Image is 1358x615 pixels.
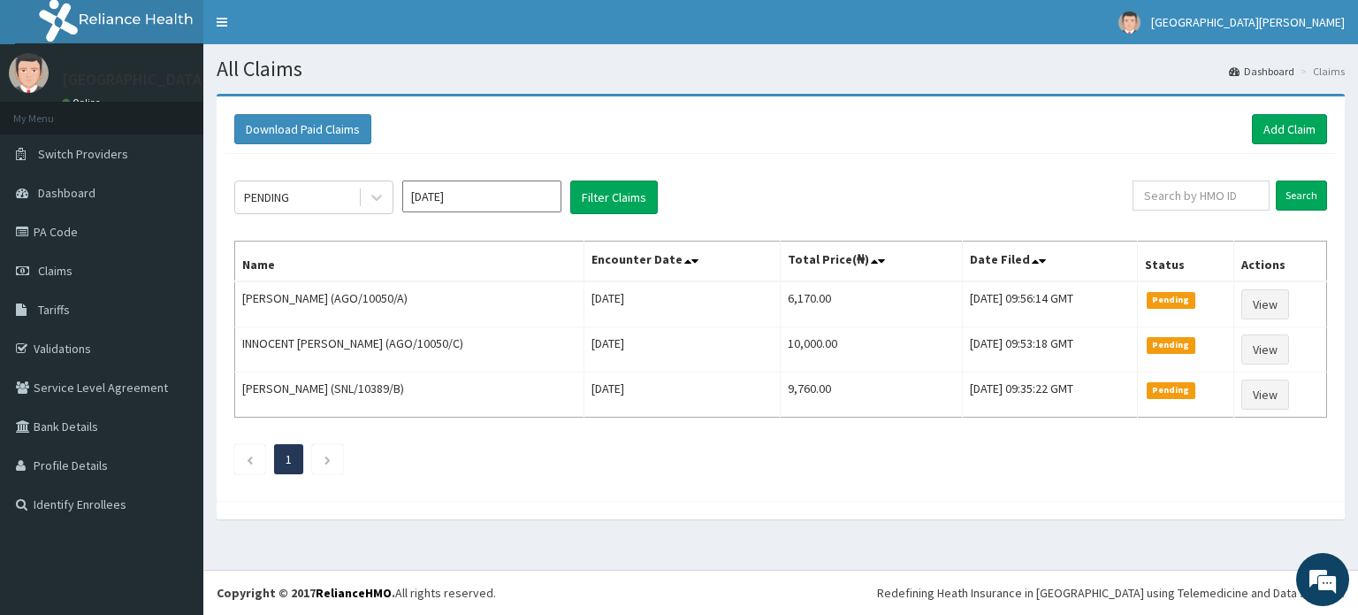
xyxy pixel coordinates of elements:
[217,58,1345,81] h1: All Claims
[62,96,104,109] a: Online
[203,570,1358,615] footer: All rights reserved.
[235,373,584,418] td: [PERSON_NAME] (SNL/10389/B)
[38,263,72,279] span: Claims
[584,327,781,373] td: [DATE]
[1151,14,1345,30] span: [GEOGRAPHIC_DATA][PERSON_NAME]
[1147,382,1195,398] span: Pending
[962,242,1137,282] th: Date Filed
[781,327,963,373] td: 10,000.00
[324,451,332,467] a: Next page
[402,181,561,212] input: Select Month and Year
[1133,181,1270,211] input: Search by HMO ID
[235,242,584,282] th: Name
[584,242,781,282] th: Encounter Date
[286,451,292,467] a: Page 1 is your current page
[38,185,95,201] span: Dashboard
[962,281,1137,327] td: [DATE] 09:56:14 GMT
[62,72,324,88] p: [GEOGRAPHIC_DATA][PERSON_NAME]
[781,373,963,418] td: 9,760.00
[246,451,254,467] a: Previous page
[877,584,1345,602] div: Redefining Heath Insurance in [GEOGRAPHIC_DATA] using Telemedicine and Data Science!
[316,585,392,601] a: RelianceHMO
[781,242,963,282] th: Total Price(₦)
[234,114,371,144] button: Download Paid Claims
[38,302,70,318] span: Tariffs
[1241,289,1289,319] a: View
[1147,337,1195,353] span: Pending
[9,53,49,93] img: User Image
[1138,242,1234,282] th: Status
[38,146,128,162] span: Switch Providers
[962,327,1137,373] td: [DATE] 09:53:18 GMT
[235,327,584,373] td: INNOCENT [PERSON_NAME] (AGO/10050/C)
[1241,334,1289,365] a: View
[1229,64,1294,79] a: Dashboard
[1233,242,1326,282] th: Actions
[584,281,781,327] td: [DATE]
[244,188,289,206] div: PENDING
[235,281,584,327] td: [PERSON_NAME] (AGO/10050/A)
[781,281,963,327] td: 6,170.00
[1118,12,1141,34] img: User Image
[1147,292,1195,308] span: Pending
[1276,181,1327,211] input: Search
[1241,380,1289,410] a: View
[570,181,658,214] button: Filter Claims
[584,373,781,418] td: [DATE]
[1252,114,1327,144] a: Add Claim
[217,585,395,601] strong: Copyright © 2017 .
[1296,64,1345,79] li: Claims
[962,373,1137,418] td: [DATE] 09:35:22 GMT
